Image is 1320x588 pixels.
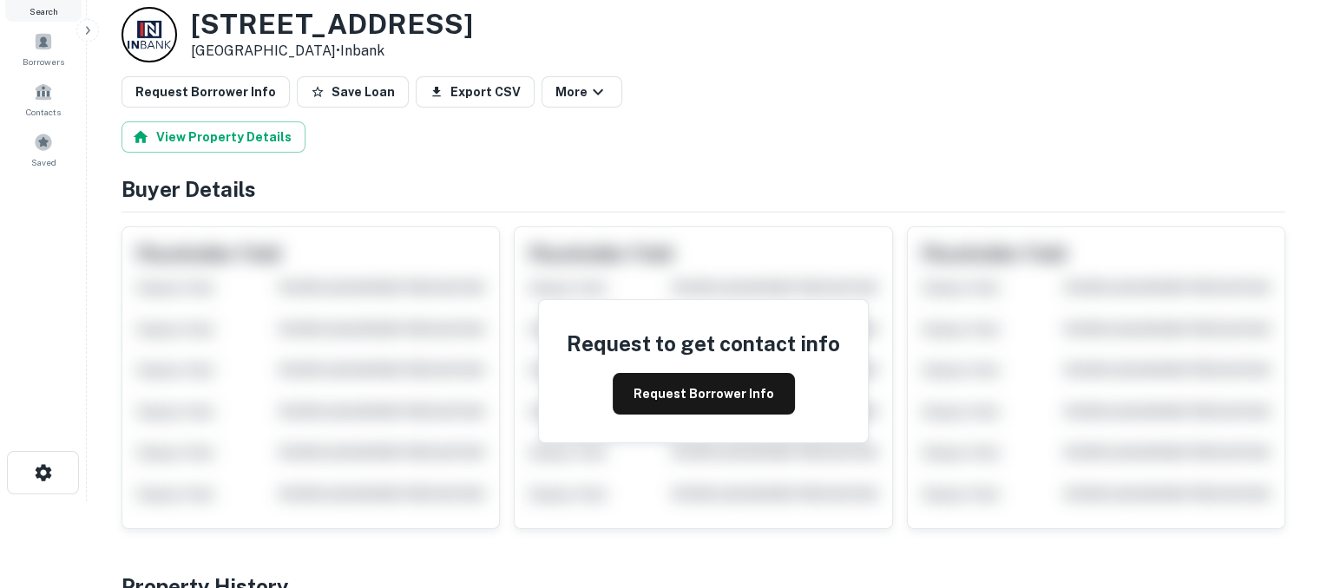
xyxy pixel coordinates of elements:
[121,121,305,153] button: View Property Details
[542,76,622,108] button: More
[5,75,82,122] a: Contacts
[30,4,58,18] span: Search
[340,42,384,59] a: Inbank
[31,155,56,169] span: Saved
[26,105,61,119] span: Contacts
[613,373,795,415] button: Request Borrower Info
[23,55,64,69] span: Borrowers
[191,8,473,41] h3: [STREET_ADDRESS]
[567,328,840,359] h4: Request to get contact info
[121,76,290,108] button: Request Borrower Info
[191,41,473,62] p: [GEOGRAPHIC_DATA] •
[297,76,409,108] button: Save Loan
[5,25,82,72] a: Borrowers
[416,76,535,108] button: Export CSV
[5,126,82,173] a: Saved
[121,173,1285,205] h4: Buyer Details
[1233,449,1320,532] iframe: Chat Widget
